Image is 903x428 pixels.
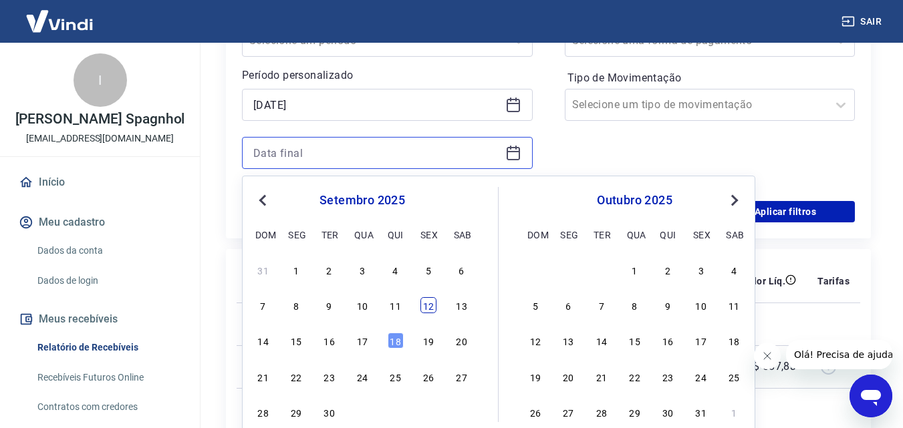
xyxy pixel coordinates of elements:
div: Choose terça-feira, 2 de setembro de 2025 [321,262,338,278]
div: Choose domingo, 19 de outubro de 2025 [527,369,543,385]
div: Choose quarta-feira, 3 de setembro de 2025 [354,262,370,278]
div: Choose sábado, 11 de outubro de 2025 [726,297,742,313]
div: Choose sábado, 13 de setembro de 2025 [454,297,470,313]
div: Choose terça-feira, 9 de setembro de 2025 [321,297,338,313]
div: month 2025-09 [253,260,471,421]
button: Meu cadastro [16,208,184,237]
label: Tipo de Movimentação [567,70,853,86]
iframe: Fechar mensagem [754,343,781,369]
a: Dados da conta [32,237,184,264]
div: Choose domingo, 14 de setembro de 2025 [255,333,271,349]
div: Choose terça-feira, 30 de setembro de 2025 [594,262,610,278]
div: Choose quarta-feira, 8 de outubro de 2025 [627,297,643,313]
div: I [74,53,127,107]
div: Choose sexta-feira, 31 de outubro de 2025 [693,404,709,420]
div: ter [321,226,338,242]
div: Choose sexta-feira, 10 de outubro de 2025 [693,297,709,313]
div: Choose quinta-feira, 4 de setembro de 2025 [388,262,404,278]
div: Choose domingo, 21 de setembro de 2025 [255,369,271,385]
div: Choose segunda-feira, 1 de setembro de 2025 [288,262,304,278]
span: Olá! Precisa de ajuda? [8,9,112,20]
div: month 2025-10 [525,260,744,421]
div: Choose quarta-feira, 24 de setembro de 2025 [354,369,370,385]
div: Choose terça-feira, 28 de outubro de 2025 [594,404,610,420]
div: dom [255,226,271,242]
p: Valor Líq. [742,274,785,288]
div: setembro 2025 [253,192,471,208]
div: sab [726,226,742,242]
div: Choose segunda-feira, 8 de setembro de 2025 [288,297,304,313]
div: Choose sexta-feira, 17 de outubro de 2025 [693,333,709,349]
button: Next Month [727,192,743,208]
div: ter [594,226,610,242]
div: Choose sábado, 25 de outubro de 2025 [726,369,742,385]
div: Choose domingo, 28 de setembro de 2025 [527,262,543,278]
div: Choose segunda-feira, 13 de outubro de 2025 [560,333,576,349]
a: Contratos com credores [32,393,184,421]
div: sex [693,226,709,242]
div: qua [627,226,643,242]
div: sex [420,226,436,242]
input: Data final [253,143,500,163]
div: Choose segunda-feira, 20 de outubro de 2025 [560,369,576,385]
img: Vindi [16,1,103,41]
input: Data inicial [253,95,500,115]
div: Choose quarta-feira, 22 de outubro de 2025 [627,369,643,385]
div: Choose segunda-feira, 27 de outubro de 2025 [560,404,576,420]
div: Choose quarta-feira, 1 de outubro de 2025 [354,404,370,420]
div: Choose quinta-feira, 11 de setembro de 2025 [388,297,404,313]
button: Aplicar filtros [716,201,855,222]
a: Recebíveis Futuros Online [32,364,184,391]
div: Choose domingo, 26 de outubro de 2025 [527,404,543,420]
div: Choose sexta-feira, 3 de outubro de 2025 [693,262,709,278]
p: [EMAIL_ADDRESS][DOMAIN_NAME] [26,132,174,146]
a: Relatório de Recebíveis [32,334,184,361]
div: Choose terça-feira, 14 de outubro de 2025 [594,333,610,349]
div: Choose quinta-feira, 2 de outubro de 2025 [388,404,404,420]
div: sab [454,226,470,242]
div: Choose domingo, 31 de agosto de 2025 [255,262,271,278]
div: Choose segunda-feira, 15 de setembro de 2025 [288,333,304,349]
div: Choose segunda-feira, 29 de setembro de 2025 [288,404,304,420]
div: Choose segunda-feira, 6 de outubro de 2025 [560,297,576,313]
div: dom [527,226,543,242]
div: Choose sexta-feira, 24 de outubro de 2025 [693,369,709,385]
div: Choose quinta-feira, 25 de setembro de 2025 [388,369,404,385]
div: Choose quinta-feira, 16 de outubro de 2025 [660,333,676,349]
div: Choose sexta-feira, 26 de setembro de 2025 [420,369,436,385]
div: Choose sexta-feira, 3 de outubro de 2025 [420,404,436,420]
div: qui [388,226,404,242]
div: Choose sábado, 18 de outubro de 2025 [726,333,742,349]
div: Choose sexta-feira, 5 de setembro de 2025 [420,262,436,278]
div: Choose sábado, 4 de outubro de 2025 [726,262,742,278]
div: Choose segunda-feira, 22 de setembro de 2025 [288,369,304,385]
div: Choose quinta-feira, 9 de outubro de 2025 [660,297,676,313]
div: seg [560,226,576,242]
div: Choose terça-feira, 23 de setembro de 2025 [321,369,338,385]
div: Choose quarta-feira, 29 de outubro de 2025 [627,404,643,420]
a: Dados de login [32,267,184,294]
div: Choose sábado, 6 de setembro de 2025 [454,262,470,278]
div: seg [288,226,304,242]
div: Choose quarta-feira, 17 de setembro de 2025 [354,333,370,349]
div: Choose sábado, 20 de setembro de 2025 [454,333,470,349]
div: Choose quinta-feira, 18 de setembro de 2025 [388,333,404,349]
div: Choose terça-feira, 30 de setembro de 2025 [321,404,338,420]
p: [PERSON_NAME] Spagnhol [15,112,185,126]
div: Choose quarta-feira, 1 de outubro de 2025 [627,262,643,278]
div: Choose domingo, 28 de setembro de 2025 [255,404,271,420]
div: Choose segunda-feira, 29 de setembro de 2025 [560,262,576,278]
div: Choose sexta-feira, 12 de setembro de 2025 [420,297,436,313]
button: Previous Month [255,192,271,208]
button: Meus recebíveis [16,304,184,334]
div: Choose terça-feira, 16 de setembro de 2025 [321,333,338,349]
div: Choose sábado, 27 de setembro de 2025 [454,369,470,385]
div: Choose domingo, 5 de outubro de 2025 [527,297,543,313]
p: Período personalizado [242,67,533,83]
iframe: Mensagem da empresa [786,340,892,369]
div: Choose quarta-feira, 10 de setembro de 2025 [354,297,370,313]
div: Choose sexta-feira, 19 de setembro de 2025 [420,333,436,349]
div: outubro 2025 [525,192,744,208]
div: Choose quinta-feira, 23 de outubro de 2025 [660,369,676,385]
button: Sair [839,9,887,34]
